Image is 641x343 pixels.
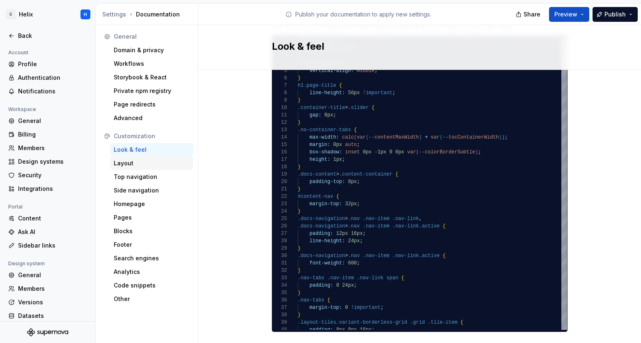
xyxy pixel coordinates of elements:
span: 0px [395,149,404,155]
span: vertical-align: [310,68,354,74]
span: ( [354,134,357,140]
div: 6 [272,74,287,82]
div: Footer [114,241,190,249]
span: inset [345,149,360,155]
span: .docs-content [298,171,336,177]
span: .nav [348,253,360,259]
div: 23 [272,200,287,208]
span: { [443,253,446,259]
div: 16 [272,148,287,156]
div: Design system [5,259,48,269]
div: 28 [272,237,287,245]
a: Layout [110,157,193,170]
span: padding: [310,327,333,333]
div: Pages [114,213,190,222]
a: Ask AI [5,225,90,239]
span: 16px [360,327,372,333]
span: , [419,216,422,222]
div: Advanced [114,114,190,122]
span: padding: [310,231,333,236]
span: } [298,186,301,192]
div: 38 [272,311,287,319]
span: ; [357,179,360,185]
span: 0px [333,142,342,148]
span: var [357,134,366,140]
span: .content-container [339,171,393,177]
a: Versions [5,296,90,309]
div: Datasets [18,312,87,320]
span: ; [342,157,345,162]
a: Footer [110,238,193,251]
div: 12 [272,119,287,126]
a: Datasets [5,309,90,322]
span: .nav-item [363,216,389,222]
span: ; [374,68,377,74]
div: 13 [272,126,287,134]
span: 8px [348,179,357,185]
a: Design systems [5,155,90,168]
span: .nav [348,223,360,229]
span: .nav-item [363,253,389,259]
div: Members [18,285,87,293]
span: Publish [604,10,626,19]
span: font-weight: [310,260,345,266]
a: Side navigation [110,184,193,197]
span: ; [354,283,357,288]
a: Pages [110,211,193,224]
a: Blocks [110,225,193,238]
div: Domain & privacy [114,46,190,54]
a: Homepage [110,197,193,211]
span: 24px [342,283,354,288]
span: line-height: [310,238,345,244]
span: } [298,164,301,170]
div: Analytics [114,268,190,276]
a: Authentication [5,71,90,84]
span: 8px [324,112,333,118]
div: Members [18,144,87,152]
span: .nav-item [363,223,389,229]
span: ; [372,327,374,333]
span: 8px [348,327,357,333]
div: 36 [272,297,287,304]
div: Workspace [5,104,39,114]
div: Helix [19,10,33,19]
div: Code snippets [114,281,190,290]
span: } [298,120,301,125]
a: Integrations [5,182,90,195]
span: margin: [310,142,330,148]
div: Content [18,214,87,222]
span: ( [440,134,443,140]
div: 10 [272,104,287,111]
div: General [114,32,190,41]
span: box-shadow: [310,149,342,155]
div: Storybook & React [114,73,190,81]
span: > [345,216,348,222]
span: ( [416,149,419,155]
a: Workflows [110,57,193,70]
a: Security [5,169,90,182]
span: .nav-tabs [298,275,324,281]
span: { [372,105,374,111]
a: Back [5,29,90,42]
span: ; [333,112,336,118]
button: Publish [593,7,638,22]
span: height: [310,157,330,162]
div: 15 [272,141,287,148]
span: .docs-navigation [298,253,345,259]
div: Customization [114,132,190,140]
span: ) [475,149,478,155]
span: { [443,223,446,229]
div: Account [5,48,32,58]
div: Side navigation [114,186,190,195]
div: Homepage [114,200,190,208]
div: Other [114,295,190,303]
div: 37 [272,304,287,311]
span: --tocContainerWidth [443,134,499,140]
span: ) [499,134,502,140]
div: 11 [272,111,287,119]
a: Storybook & React [110,71,193,84]
span: margin-top: [310,201,342,207]
a: Billing [5,128,90,141]
span: .nav-link.active [392,223,439,229]
span: > [345,253,348,259]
